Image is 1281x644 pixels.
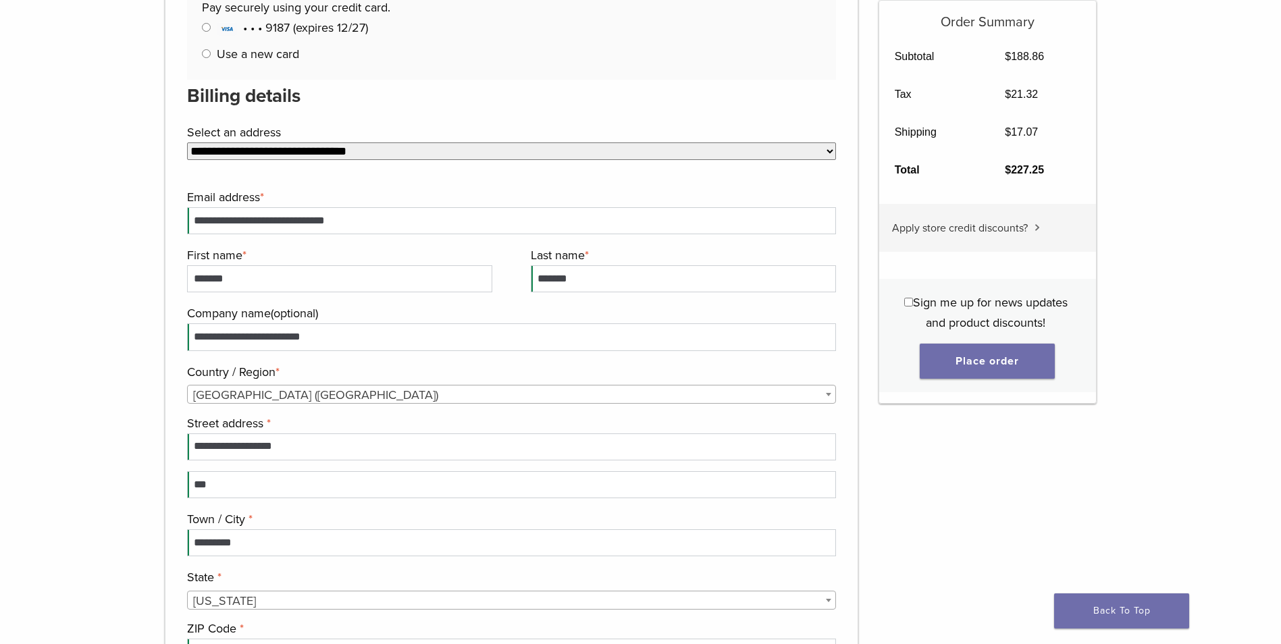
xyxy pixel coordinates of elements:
bdi: 17.07 [1005,126,1038,138]
th: Shipping [879,113,990,151]
input: Sign me up for news updates and product discounts! [904,298,913,306]
label: Country / Region [187,362,833,382]
label: Street address [187,413,833,433]
span: $ [1005,88,1011,100]
h5: Order Summary [879,1,1096,30]
span: Colorado [188,591,836,610]
span: (optional) [271,306,318,321]
span: • • • 9187 (expires 12/27) [217,20,368,35]
bdi: 227.25 [1005,164,1044,176]
label: First name [187,245,489,265]
span: $ [1005,51,1011,62]
th: Subtotal [879,38,990,76]
a: Back To Top [1054,593,1189,628]
bdi: 188.86 [1005,51,1044,62]
label: Last name [531,245,833,265]
img: Visa [217,22,237,36]
label: Company name [187,303,833,323]
span: $ [1005,126,1011,138]
label: Email address [187,187,833,207]
button: Place order [920,344,1055,379]
label: Town / City [187,509,833,529]
img: caret.svg [1035,224,1040,231]
span: State [187,591,837,610]
span: Apply store credit discounts? [892,221,1028,235]
label: Use a new card [217,47,299,61]
th: Total [879,151,990,189]
span: $ [1005,164,1011,176]
span: Sign me up for news updates and product discounts! [913,295,1068,330]
h3: Billing details [187,80,837,112]
span: United States (US) [188,385,836,404]
label: ZIP Code [187,618,833,639]
span: Country / Region [187,385,837,404]
bdi: 21.32 [1005,88,1038,100]
th: Tax [879,76,990,113]
label: Select an address [187,122,833,142]
label: State [187,567,833,587]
